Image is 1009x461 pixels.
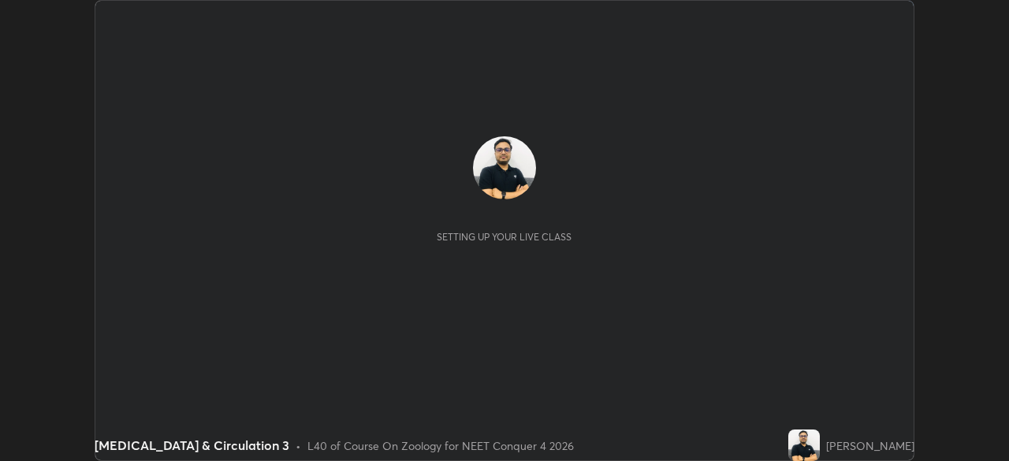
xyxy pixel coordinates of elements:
[473,136,536,199] img: 3b75f7019530429b96ce2bd7b8c171a4.jpg
[95,436,289,455] div: [MEDICAL_DATA] & Circulation 3
[307,437,574,454] div: L40 of Course On Zoology for NEET Conquer 4 2026
[296,437,301,454] div: •
[437,231,572,243] div: Setting up your live class
[826,437,914,454] div: [PERSON_NAME]
[788,429,820,461] img: 3b75f7019530429b96ce2bd7b8c171a4.jpg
